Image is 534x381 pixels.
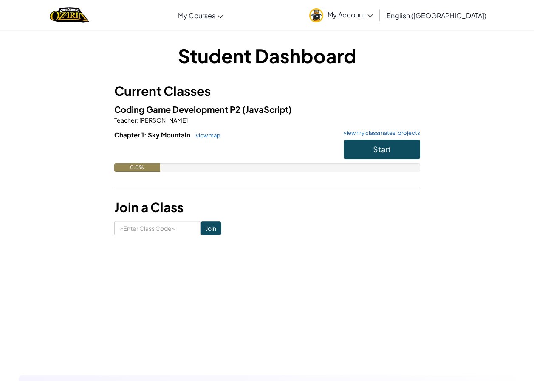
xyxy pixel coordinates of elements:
[114,116,137,124] span: Teacher
[114,131,192,139] span: Chapter 1: Sky Mountain
[192,132,220,139] a: view map
[114,221,201,235] input: <Enter Class Code>
[137,116,138,124] span: :
[242,104,292,115] span: (JavaScript)
[138,116,188,124] span: [PERSON_NAME]
[114,198,420,217] h3: Join a Class
[344,140,420,159] button: Start
[50,6,89,24] a: Ozaria by CodeCombat logo
[114,104,242,115] span: Coding Game Development P2
[328,10,373,19] span: My Account
[309,8,323,22] img: avatar
[387,11,486,20] span: English ([GEOGRAPHIC_DATA])
[174,4,227,27] a: My Courses
[305,2,377,28] a: My Account
[114,42,420,69] h1: Student Dashboard
[339,130,420,136] a: view my classmates' projects
[382,4,491,27] a: English ([GEOGRAPHIC_DATA])
[373,144,391,154] span: Start
[114,81,420,101] h3: Current Classes
[201,221,221,235] input: Join
[114,163,160,172] div: 0.0%
[50,6,89,24] img: Home
[178,11,215,20] span: My Courses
